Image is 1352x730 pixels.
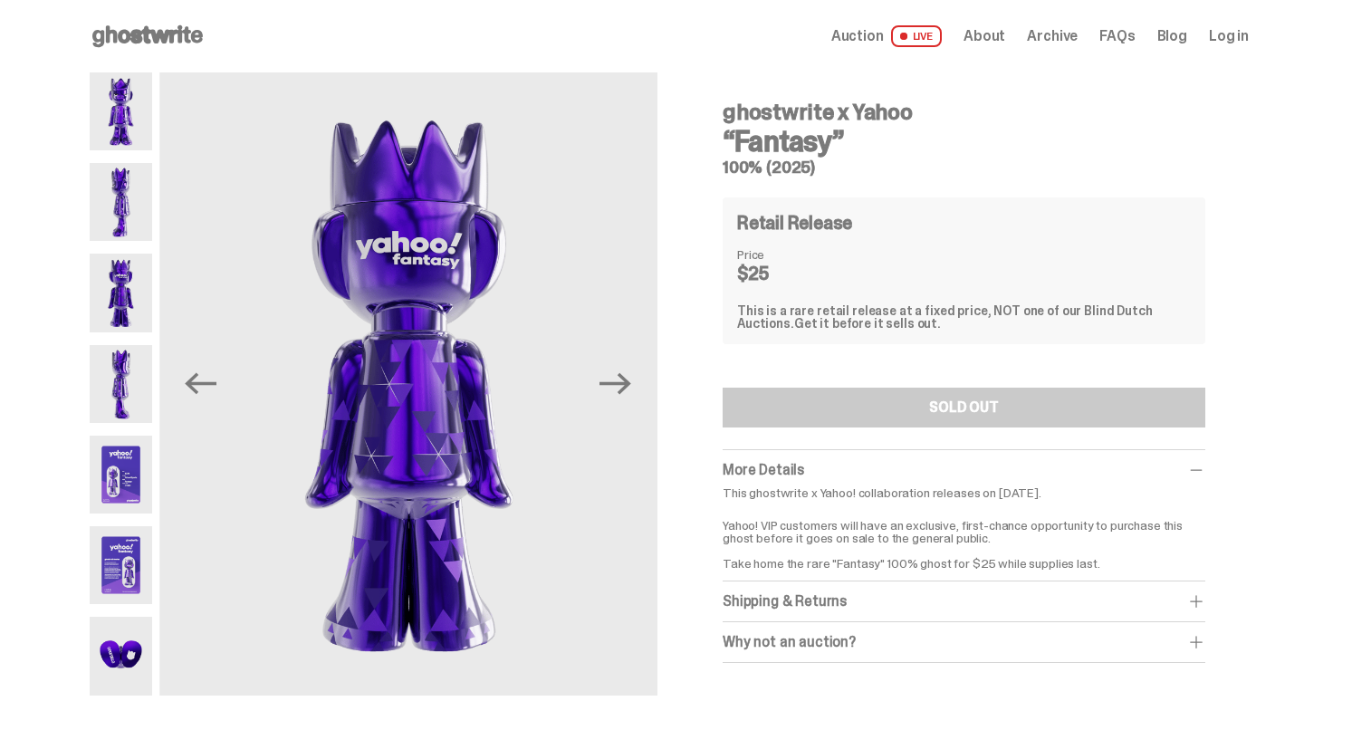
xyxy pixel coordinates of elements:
[723,506,1205,570] p: Yahoo! VIP customers will have an exclusive, first-chance opportunity to purchase this ghost befo...
[723,486,1205,499] p: This ghostwrite x Yahoo! collaboration releases on [DATE].
[794,315,941,331] span: Get it before it sells out.
[723,159,1205,176] h5: 100% (2025)
[737,248,828,261] dt: Price
[90,345,152,423] img: Yahoo-HG---4.png
[723,633,1205,651] div: Why not an auction?
[90,163,152,241] img: Yahoo-HG---2.png
[723,460,804,479] span: More Details
[596,364,636,404] button: Next
[90,526,152,604] img: Yahoo-HG---6.png
[90,72,152,150] img: Yahoo-HG---1.png
[723,388,1205,427] button: SOLD OUT
[723,592,1205,610] div: Shipping & Returns
[1209,29,1249,43] a: Log in
[891,25,943,47] span: LIVE
[90,254,152,331] img: Yahoo-HG---3.png
[181,364,221,404] button: Previous
[90,617,152,695] img: Yahoo-HG---7.png
[964,29,1005,43] a: About
[1099,29,1135,43] a: FAQs
[831,29,884,43] span: Auction
[831,25,942,47] a: Auction LIVE
[737,304,1191,330] div: This is a rare retail release at a fixed price, NOT one of our Blind Dutch Auctions.
[159,72,657,696] img: Yahoo-HG---3.png
[737,264,828,283] dd: $25
[929,400,999,415] div: SOLD OUT
[1027,29,1078,43] a: Archive
[737,214,852,232] h4: Retail Release
[1157,29,1187,43] a: Blog
[723,101,1205,123] h4: ghostwrite x Yahoo
[90,436,152,514] img: Yahoo-HG---5.png
[723,127,1205,156] h3: “Fantasy”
